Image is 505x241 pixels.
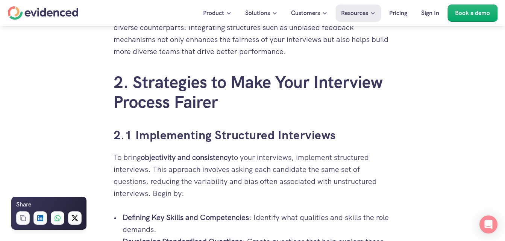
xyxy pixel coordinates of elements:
[389,8,407,18] p: Pricing
[16,200,31,209] h6: Share
[8,6,78,20] a: Home
[291,8,320,18] p: Customers
[341,8,368,18] p: Resources
[141,152,231,162] strong: objectivity and consistency
[416,5,445,22] a: Sign In
[447,5,497,22] a: Book a demo
[479,215,497,233] div: Open Intercom Messenger
[203,8,224,18] p: Product
[114,71,387,113] a: 2. Strategies to Make Your Interview Process Fairer
[245,8,270,18] p: Solutions
[384,5,413,22] a: Pricing
[123,211,392,235] p: : Identify what qualities and skills the role demands.
[114,127,336,143] a: 2.1 Implementing Structured Interviews
[123,212,249,222] strong: Defining Key Skills and Competencies
[421,8,439,18] p: Sign In
[114,151,392,199] p: To bring to your interviews, implement structured interviews. This approach involves asking each ...
[455,8,490,18] p: Book a demo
